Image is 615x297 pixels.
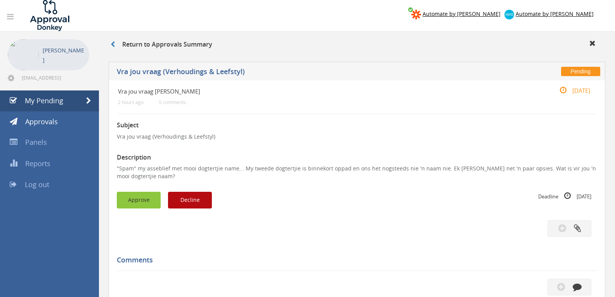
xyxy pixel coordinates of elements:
[43,45,85,65] p: [PERSON_NAME]
[551,86,590,95] small: [DATE]
[516,10,594,17] span: Automate by [PERSON_NAME]
[117,133,597,141] p: Vra jou vraag (Verhoudings & Leefstyl)
[22,75,88,81] span: [EMAIL_ADDRESS][DOMAIN_NAME]
[117,256,591,264] h5: Comments
[25,180,49,189] span: Log out
[423,10,501,17] span: Automate by [PERSON_NAME]
[117,68,454,78] h5: Vra jou vraag (Verhoudings & Leefstyl)
[25,117,58,126] span: Approvals
[561,67,600,76] span: Pending
[118,88,516,95] h4: Vra jou vraag [PERSON_NAME]
[117,154,597,161] h3: Description
[25,96,63,105] span: My Pending
[117,122,597,129] h3: Subject
[117,192,161,208] button: Approve
[111,41,212,48] h3: Return to Approvals Summary
[25,159,50,168] span: Reports
[411,10,421,19] img: zapier-logomark.png
[117,165,597,180] p: "Spam" my asseblief met mooi dogtertjie name... My tweede dogtertjie is binnekort oppad en ons he...
[118,99,144,105] small: 2 hours ago
[538,192,591,200] small: Deadline [DATE]
[168,192,212,208] button: Decline
[159,99,189,105] small: 0 comments...
[504,10,514,19] img: xero-logo.png
[25,137,47,147] span: Panels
